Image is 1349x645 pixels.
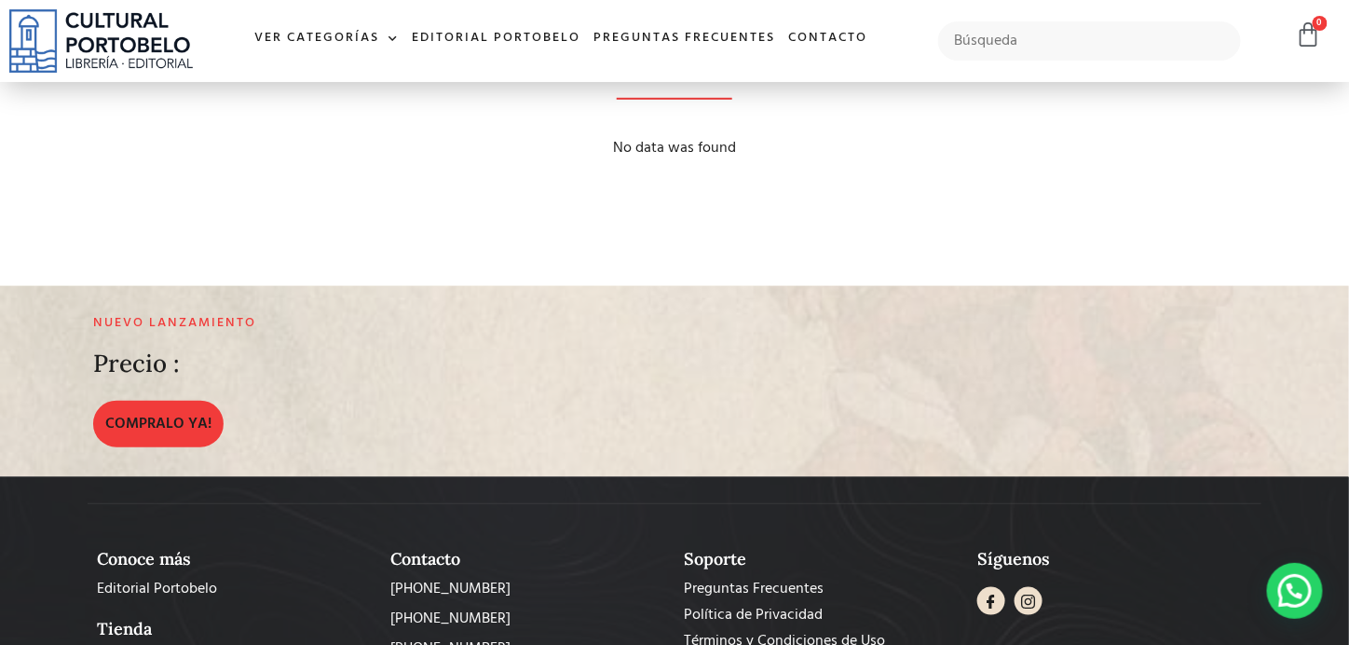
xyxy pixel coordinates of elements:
input: Búsqueda [938,21,1241,61]
span: [PHONE_NUMBER] [390,578,511,600]
h2: Nuevo lanzamiento [93,316,868,332]
a: Política de Privacidad [684,604,959,626]
h2: Soporte [684,549,959,570]
a: Editorial Portobelo [97,578,372,600]
span: COMPRALO YA! [105,413,211,435]
span: Preguntas Frecuentes [684,578,824,600]
a: Contacto [782,19,874,59]
a: Preguntas frecuentes [587,19,782,59]
h2: Contacto [390,549,665,570]
div: No data was found [97,137,1252,159]
span: 0 [1313,16,1328,31]
h2: Conoce más [97,549,372,570]
a: [PHONE_NUMBER] [390,578,665,600]
span: Editorial Portobelo [97,578,217,600]
a: Editorial Portobelo [405,19,587,59]
a: [PHONE_NUMBER] [390,608,665,630]
a: Ver Categorías [248,19,405,59]
span: [PHONE_NUMBER] [390,608,511,630]
a: COMPRALO YA! [93,401,224,447]
span: Política de Privacidad [684,604,823,626]
h2: Precio : [93,350,180,377]
a: Preguntas Frecuentes [684,578,959,600]
div: Contactar por WhatsApp [1267,563,1323,619]
h2: Síguenos [977,549,1252,570]
h2: Tienda [97,619,372,639]
a: 0 [1296,21,1322,48]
